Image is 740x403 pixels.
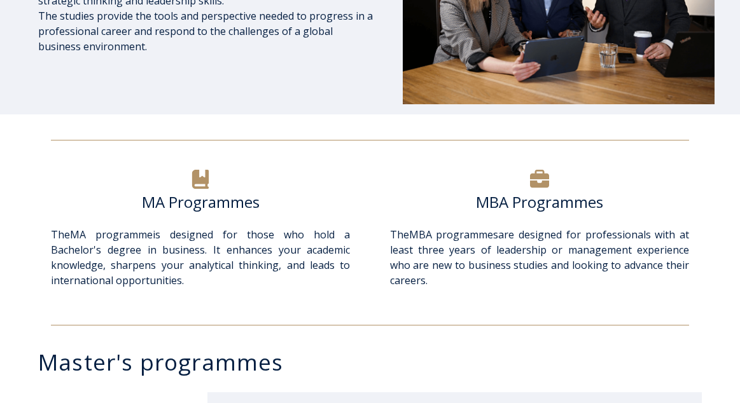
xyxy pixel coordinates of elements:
a: MBA programmes [409,228,499,242]
h3: Master's programmes [38,351,715,373]
span: The is designed for those who hold a Bachelor's degree in business. It enhances your academic kno... [51,228,350,287]
h6: MA Programmes [51,193,350,212]
span: The are designed for professionals with at least three years of leadership or management experien... [390,228,689,287]
a: MA programme [70,228,153,242]
h6: MBA Programmes [390,193,689,212]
